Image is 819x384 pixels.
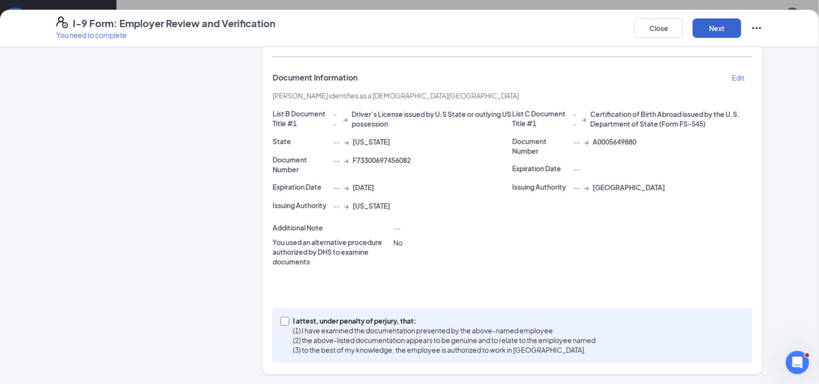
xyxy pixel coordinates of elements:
[273,136,330,146] p: State
[273,182,330,192] p: Expiration Date
[333,109,339,129] span: --
[293,345,596,355] p: (3) to the best of my knowledge, the employee is authorized to work in [GEOGRAPHIC_DATA].
[573,165,580,173] span: --
[273,237,390,267] p: You used an alternative procedure authorized by DHS to examine documents
[273,155,330,174] p: Document Number
[593,137,637,147] span: A0005649880
[293,335,596,345] p: (2) the above-listed documentation appears to be genuine and to relate to the employee named
[512,109,570,128] p: List C Document Title #1
[584,183,589,192] span: →
[393,238,403,247] span: No
[751,22,763,34] svg: Ellipses
[333,137,340,147] span: --
[573,183,580,192] span: --
[590,109,753,129] span: Certification of Birth Abroad issued by the U.S. Department of State (Form FS-545)
[344,183,349,192] span: →
[56,17,68,28] svg: FormI9EVerifyIcon
[512,164,570,173] p: Expiration Date
[512,136,570,156] p: Document Number
[693,18,741,38] button: Next
[333,155,340,165] span: --
[56,30,276,40] p: You need to complete
[353,137,390,147] span: [US_STATE]
[73,17,276,30] h4: I-9 Form: Employer Review and Verification
[273,91,519,100] span: [PERSON_NAME] identifies as a [DEMOGRAPHIC_DATA][GEOGRAPHIC_DATA]
[273,73,358,83] span: Document Information
[353,183,374,192] span: [DATE]
[273,200,330,210] p: Issuing Authority
[273,223,390,233] p: Additional Note
[635,18,683,38] button: Close
[593,183,665,192] span: [GEOGRAPHIC_DATA]
[344,137,349,147] span: →
[584,137,589,147] span: →
[343,114,348,124] span: →
[293,326,596,335] p: (1) I have examined the documentation presented by the above-named employee
[573,109,578,129] span: --
[393,224,400,233] span: --
[333,183,340,192] span: --
[512,182,570,192] p: Issuing Authority
[273,109,330,128] p: List B Document Title #1
[333,201,340,211] span: --
[352,109,513,129] span: Driver’s License issued by U.S State or outlying US possession
[293,316,596,326] p: I attest, under penalty of perjury, that:
[344,201,349,211] span: →
[353,155,411,165] span: F73300697456082
[573,137,580,147] span: --
[786,351,809,374] iframe: Intercom live chat
[344,155,349,165] span: →
[732,73,745,83] p: Edit
[582,114,587,124] span: →
[353,201,390,211] span: [US_STATE]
